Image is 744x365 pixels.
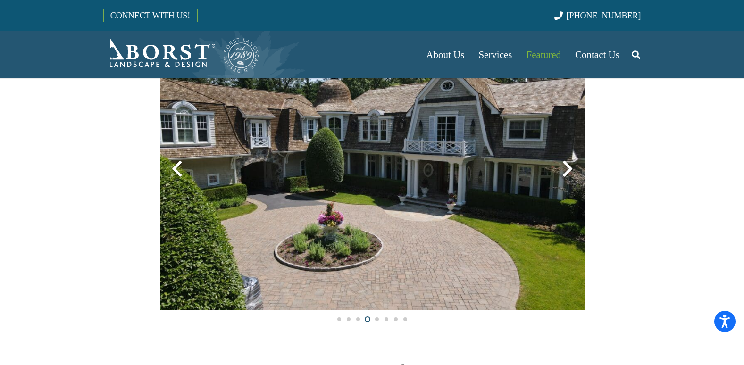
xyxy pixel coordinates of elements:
span: About Us [426,49,464,60]
a: Search [627,43,645,66]
a: Services [471,31,519,78]
a: Featured [519,31,568,78]
a: CONNECT WITH US! [104,4,197,27]
a: [PHONE_NUMBER] [554,11,641,20]
a: Contact Us [568,31,627,78]
span: Contact Us [575,49,619,60]
a: About Us [419,31,471,78]
span: Services [478,49,512,60]
span: Featured [527,49,561,60]
a: Borst-Logo [103,36,260,74]
span: [PHONE_NUMBER] [567,11,641,20]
